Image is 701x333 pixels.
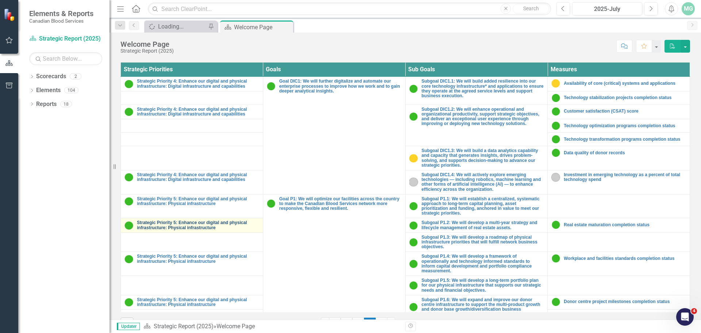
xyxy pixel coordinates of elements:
[121,218,263,232] td: Double-Click to Edit Right Click for Context Menu
[422,107,544,126] a: Subgoal DIC1.2: We will enhance operational and organizational productivity, support strategic ob...
[137,197,259,206] a: Strategic Priority 5: Enhance our digital and physical infrastructure: Physical infrastructure
[36,72,66,81] a: Scorecards
[551,121,560,130] img: On Target
[137,107,259,117] a: Strategic Priority 4: Enhance our digital and physical infrastructure: Digital infrastructure and...
[137,79,259,88] a: Strategic Priority 4: Enhance our digital and physical infrastructure: Digital infrastructure and...
[60,101,72,107] div: 18
[329,318,341,330] a: 1
[36,86,61,95] a: Elements
[572,2,642,15] button: 2025-July
[422,173,544,192] a: Subgoal DIC1.4: We will actively explore emerging technologies — including robotics, machine lear...
[422,254,544,273] a: Subgoal P1.4: We will develop a framework of operationally and technology informed standards to i...
[137,298,259,307] a: Strategic Priority 5: Enhance our digital and physical infrastructure: Physical infrastructure
[279,197,402,211] a: Goal P1: We will optimize our facilities across the country to make the Canadian Blood Services n...
[4,8,16,21] img: ClearPoint Strategy
[564,95,686,100] a: Technology stabilization projects completion status
[143,322,400,331] div: »
[405,252,548,276] td: Double-Click to Edit Right Click for Context Menu
[125,298,133,307] img: On Target
[267,82,276,91] img: On Target
[513,4,549,14] button: Search
[551,107,560,116] img: On Target
[125,221,133,230] img: On Target
[146,22,206,31] a: Loading...
[409,84,418,93] img: On Target
[409,202,418,211] img: On Target
[422,79,544,98] a: Subgoal DIC1.1: We will build added resilience into our core technology infrastructure* and appli...
[158,22,206,31] div: Loading...
[121,105,263,119] td: Double-Click to Edit Right Click for Context Menu
[29,18,93,24] small: Canadian Blood Services
[405,232,548,252] td: Double-Click to Edit Right Click for Context Menu
[409,260,418,268] img: On Target
[409,303,418,311] img: On Target
[564,256,686,261] a: Workplace and facilities standards completion status
[405,146,548,170] td: Double-Click to Edit Right Click for Context Menu
[409,221,418,230] img: On Target
[551,135,560,144] img: On Target
[422,148,544,168] a: Subgoal DIC1.3: We will build a data analytics capability and capacity that generates insights, d...
[217,323,255,330] div: Welcome Page
[548,91,690,105] td: Double-Click to Edit Right Click for Context Menu
[564,151,686,155] a: Data quality of donor records
[409,154,418,163] img: Caution
[121,295,263,309] td: Double-Click to Edit Right Click for Context Menu
[29,35,102,43] a: Strategic Report (2025)
[120,40,174,48] div: Welcome Page
[548,295,690,309] td: Double-Click to Edit Right Click for Context Menu
[548,77,690,91] td: Double-Click to Edit Right Click for Context Menu
[682,2,695,15] div: MG
[137,220,259,230] a: Strategic Priority 5: Enhance our digital and physical infrastructure: Physical infrastructure
[36,100,57,109] a: Reports
[523,5,539,11] span: Search
[551,254,560,263] img: On Target
[551,298,560,306] img: On Target
[551,148,560,157] img: On Target
[405,295,548,324] td: Double-Click to Edit Right Click for Context Menu
[405,170,548,194] td: Double-Click to Edit Right Click for Context Menu
[125,197,133,206] img: On Target
[405,194,548,218] td: Double-Click to Edit Right Click for Context Menu
[548,252,690,276] td: Double-Click to Edit Right Click for Context Menu
[121,77,263,91] td: Double-Click to Edit Right Click for Context Menu
[548,218,690,232] td: Double-Click to Edit Right Click for Context Menu
[691,308,697,314] span: 4
[564,299,686,304] a: Donor centre project milestones completion status
[409,112,418,121] img: On Target
[409,281,418,290] img: On Target
[263,77,405,194] td: Double-Click to Edit Right Click for Context Menu
[409,238,418,247] img: On Target
[121,194,263,218] td: Double-Click to Edit Right Click for Context Menu
[137,173,259,182] a: Strategic Priority 4: Enhance our digital and physical infrastructure: Digital infrastructure and...
[405,218,548,232] td: Double-Click to Edit Right Click for Context Menu
[125,107,133,116] img: On Target
[121,170,263,194] td: Double-Click to Edit Right Click for Context Menu
[137,254,259,264] a: Strategic Priority 5: Enhance our digital and physical infrastructure: Physical infrastructure
[551,94,560,102] img: On Target
[564,137,686,142] a: Technology transformation programs completion status
[548,133,690,146] td: Double-Click to Edit Right Click for Context Menu
[263,194,405,324] td: Double-Click to Edit Right Click for Context Menu
[548,170,690,194] td: Double-Click to Edit Right Click for Context Menu
[405,105,548,146] td: Double-Click to Edit Right Click for Context Menu
[148,3,551,15] input: Search ClearPoint...
[279,79,402,94] a: Goal DIC1: We will further digitalize and automate our enterprise processes to improve how we wor...
[564,81,686,86] a: Availability of core (critical) systems and applications
[676,308,694,326] iframe: Intercom live chat
[564,173,686,182] a: Investment in emerging technology as a percent of total technology spend
[405,77,548,105] td: Double-Click to Edit Right Click for Context Menu
[352,318,364,330] a: 3
[70,73,81,80] div: 2
[564,124,686,128] a: Technology optimization programs completion status
[64,87,78,94] div: 104
[548,310,690,324] td: Double-Click to Edit Right Click for Context Menu
[125,80,133,88] img: On Target
[234,23,291,32] div: Welcome Page
[117,323,140,330] span: Updater
[29,9,93,18] span: Elements & Reports
[551,173,560,182] img: No Information
[548,146,690,170] td: Double-Click to Edit Right Click for Context Menu
[551,79,560,88] img: Caution
[422,220,544,230] a: Subgoal P1.2: We will develop a multi-year strategy and lifecycle management of real estate assets.
[422,278,544,293] a: Subgoal P1.5: We will develop a long-term portfolio plan for our physical infrastructure that sup...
